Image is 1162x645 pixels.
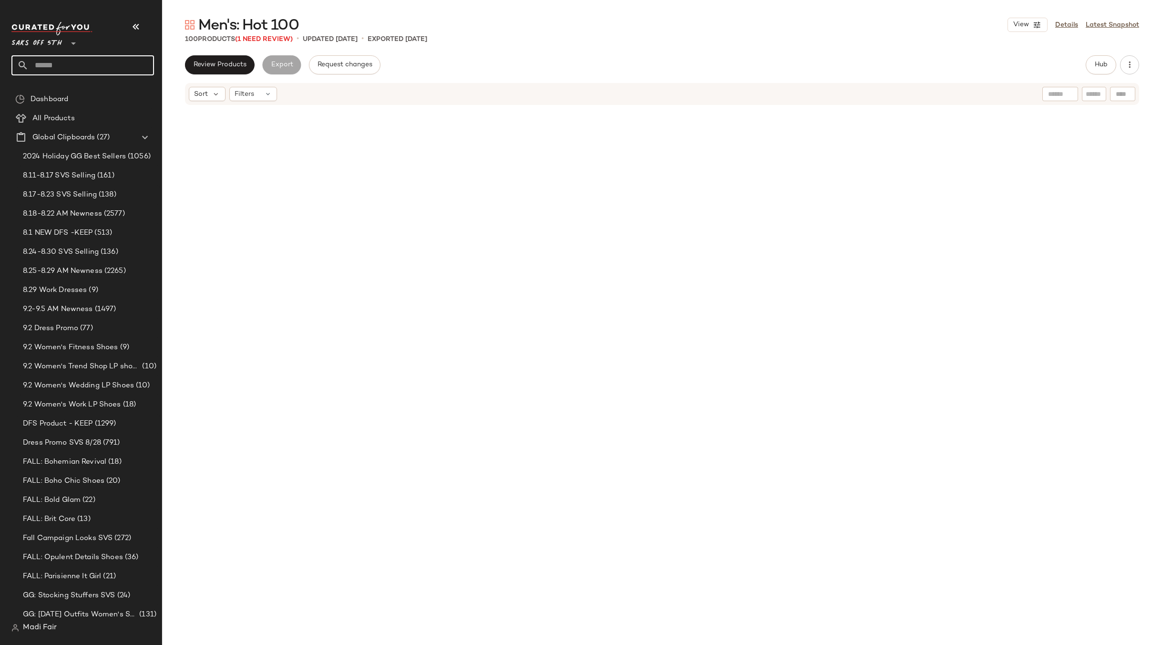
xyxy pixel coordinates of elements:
span: FALL: Opulent Details Shoes [23,552,123,563]
span: (13) [75,514,91,525]
span: (1497) [93,304,116,315]
span: Dashboard [31,94,68,105]
span: (20) [104,476,121,487]
img: svg%3e [15,94,25,104]
img: svg%3e [185,20,195,30]
span: (27) [95,132,110,143]
span: (1 Need Review) [235,36,293,43]
span: (272) [113,533,131,544]
span: 100 [185,36,198,43]
span: Fall Campaign Looks SVS [23,533,113,544]
span: Request changes [317,61,372,69]
span: (24) [115,590,131,601]
span: 8.17-8.23 SVS Selling [23,189,97,200]
span: DFS Product - KEEP [23,418,93,429]
span: Review Products [193,61,247,69]
a: Latest Snapshot [1086,20,1139,30]
span: (18) [106,457,122,468]
img: cfy_white_logo.C9jOOHJF.svg [11,22,93,35]
span: 9.2 Women's Work LP Shoes [23,399,121,410]
span: 2024 Holiday GG Best Sellers [23,151,126,162]
span: 9.2 Dress Promo [23,323,78,334]
p: Exported [DATE] [368,34,427,44]
span: (1056) [126,151,151,162]
span: 9.2 Women's Fitness Shoes [23,342,118,353]
span: (1299) [93,418,116,429]
button: Hub [1086,55,1116,74]
span: 9.2-9.5 AM Newness [23,304,93,315]
span: 8.24-8.30 SVS Selling [23,247,99,258]
span: (791) [101,437,120,448]
p: updated [DATE] [303,34,358,44]
span: (136) [99,247,118,258]
span: View [1013,21,1029,29]
span: (2265) [103,266,126,277]
span: (10) [140,361,156,372]
span: Madi Fair [23,622,57,634]
span: Hub [1094,61,1108,69]
div: Products [185,34,293,44]
span: Filters [235,89,254,99]
span: (513) [93,228,112,239]
span: • [297,33,299,45]
span: (36) [123,552,139,563]
span: GG: Stocking Stuffers SVS [23,590,115,601]
button: Review Products [185,55,255,74]
span: (131) [137,609,156,620]
span: (2577) [102,208,125,219]
span: All Products [32,113,75,124]
span: (18) [121,399,136,410]
span: FALL: Boho Chic Shoes [23,476,104,487]
span: FALL: Brit Core [23,514,75,525]
span: • [361,33,364,45]
a: Details [1055,20,1078,30]
span: Global Clipboards [32,132,95,143]
span: 9.2 Women's Trend Shop LP shoes [23,361,140,372]
span: (10) [134,380,150,391]
span: 8.29 Work Dresses [23,285,87,296]
span: Saks OFF 5TH [11,32,62,50]
span: (9) [118,342,129,353]
span: (22) [81,495,95,506]
span: 8.25-8.29 AM Newness [23,266,103,277]
span: 8.18-8.22 AM Newness [23,208,102,219]
span: (161) [95,170,114,181]
img: svg%3e [11,624,19,632]
span: FALL: Bold Glam [23,495,81,506]
span: 9.2 Women's Wedding LP Shoes [23,380,134,391]
span: GG: [DATE] Outfits Women's SVS [23,609,137,620]
button: Request changes [309,55,380,74]
span: Dress Promo SVS 8/28 [23,437,101,448]
span: (21) [101,571,116,582]
button: View [1008,18,1048,32]
span: FALL: Bohemian Revival [23,457,106,468]
span: 8.1 NEW DFS -KEEP [23,228,93,239]
span: FALL: Parisienne It Girl [23,571,101,582]
span: 8.11-8.17 SVS Selling [23,170,95,181]
span: Men's: Hot 100 [198,16,299,35]
span: Sort [194,89,208,99]
span: (77) [78,323,93,334]
span: (9) [87,285,98,296]
span: (138) [97,189,116,200]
